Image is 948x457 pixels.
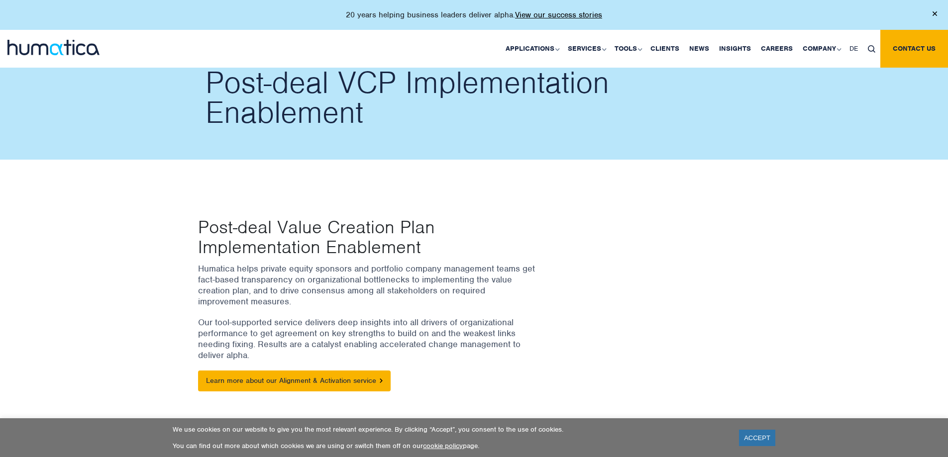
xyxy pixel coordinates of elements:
[501,30,563,68] a: Applications
[206,68,758,127] h2: Post-deal VCP Implementation Enablement
[173,425,727,434] p: We use cookies on our website to give you the most relevant experience. By clicking “Accept”, you...
[515,10,602,20] a: View our success stories
[198,317,536,361] p: Our tool-supported service delivers deep insights into all drivers of organizational performance ...
[739,430,775,446] a: ACCEPT
[423,442,463,450] a: cookie policy
[198,217,498,257] p: Post-deal Value Creation Plan Implementation Enablement
[849,44,858,53] span: DE
[868,45,875,53] img: search_icon
[198,263,536,307] p: Humatica helps private equity sponsors and portfolio company management teams get fact-based tran...
[173,442,727,450] p: You can find out more about which cookies we are using or switch them off on our page.
[756,30,798,68] a: Careers
[684,30,714,68] a: News
[880,30,948,68] a: Contact us
[714,30,756,68] a: Insights
[844,30,863,68] a: DE
[563,30,610,68] a: Services
[7,40,100,55] img: logo
[198,370,391,391] a: Learn more about our Alignment & Activation service
[346,10,602,20] p: 20 years helping business leaders deliver alpha.
[645,30,684,68] a: Clients
[610,30,645,68] a: Tools
[798,30,844,68] a: Company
